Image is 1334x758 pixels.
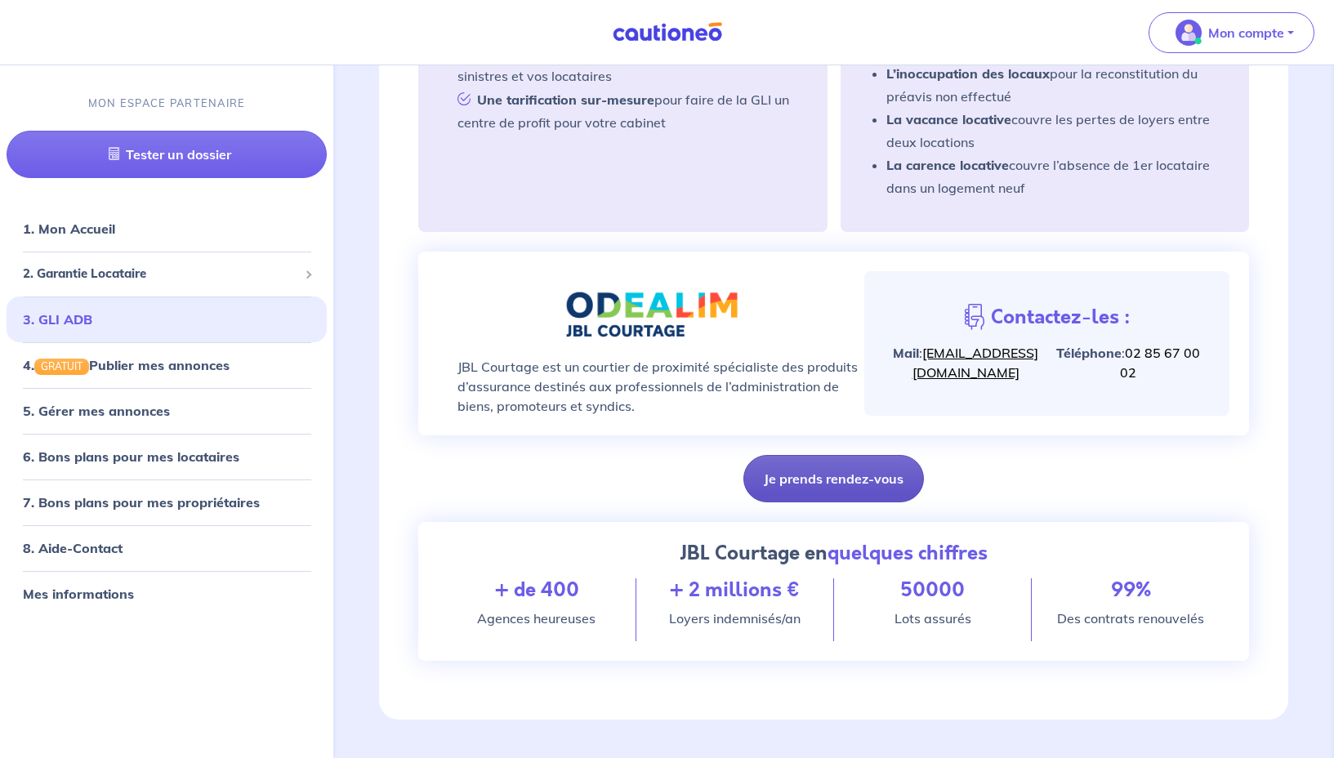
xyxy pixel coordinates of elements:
[23,494,260,511] a: 7. Bons plans pour mes propriétaires
[23,356,230,372] a: 4.GRATUITPublier mes annonces
[88,96,246,111] p: MON ESPACE PARTENAIRE
[886,157,1009,173] strong: La carence locative
[991,305,1130,329] h4: Contactez-les :
[1032,578,1229,602] h4: 99%
[834,609,1031,628] p: Lots assurés
[886,108,1229,154] li: couvre les pertes de loyers entre deux locations
[1056,345,1122,361] strong: Téléphone
[438,87,807,134] li: pour faire de la GLI un centre de profit pour votre cabinet
[886,65,1050,82] strong: L’inoccupation des locaux
[477,91,654,108] strong: Une tarification sur-mesure
[7,302,327,335] div: 3. GLI ADB
[438,578,635,602] h4: + de 400
[1032,609,1229,628] p: Des contrats renouvelés
[828,539,988,567] strong: quelques chiffres
[23,586,134,602] a: Mes informations
[743,455,924,502] button: Je prends rendez-vous
[834,578,1031,602] h4: 50000
[886,154,1229,199] li: couvre l’absence de 1er locataire dans un logement neuf
[23,310,92,327] a: 3. GLI ADB
[886,111,1011,127] strong: La vacance locative
[457,357,864,416] p: JBL Courtage est un courtier de proximité spécialiste des produits d’assurance destinés aux profe...
[7,131,327,178] a: Tester un dossier
[636,578,833,602] h4: + 2 millions €
[886,62,1229,108] li: pour la reconstitution du préavis non effectué
[7,532,327,564] div: 8. Aide-Contact
[1208,23,1284,42] p: Mon compte
[7,258,327,290] div: 2. Garantie Locataire
[912,345,1039,381] a: [EMAIL_ADDRESS][DOMAIN_NAME]
[564,291,738,338] img: odealim-jbl.png
[23,540,123,556] a: 8. Aide-Contact
[606,22,729,42] img: Cautioneo
[636,609,833,628] p: Loyers indemnisés/an
[23,265,298,283] span: 2. Garantie Locataire
[893,345,919,361] strong: Mail
[23,448,239,465] a: 6. Bons plans pour mes locataires
[1120,345,1200,381] a: 02 85 67 00 02
[7,486,327,519] div: 7. Bons plans pour mes propriétaires
[23,403,170,419] a: 5. Gérer mes annonces
[7,577,327,610] div: Mes informations
[884,343,1046,382] p: :
[7,440,327,473] div: 6. Bons plans pour mes locataires
[1149,12,1314,53] button: illu_account_valid_menu.svgMon compte
[7,395,327,427] div: 5. Gérer mes annonces
[438,542,1229,565] h4: JBL Courtage en
[438,609,635,628] p: Agences heureuses
[1047,343,1210,382] p: :
[7,348,327,381] div: 4.GRATUITPublier mes annonces
[23,221,115,237] a: 1. Mon Accueil
[7,212,327,245] div: 1. Mon Accueil
[1176,20,1202,46] img: illu_account_valid_menu.svg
